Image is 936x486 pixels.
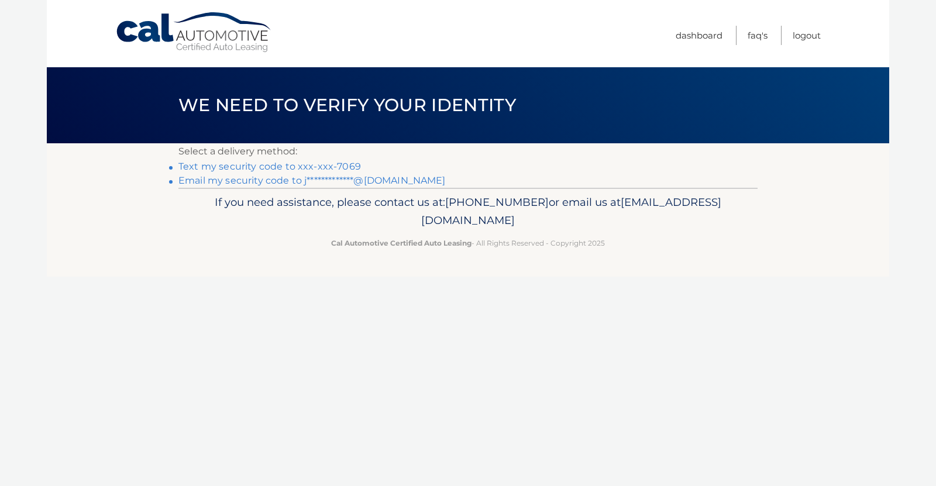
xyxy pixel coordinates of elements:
[748,26,768,45] a: FAQ's
[186,237,750,249] p: - All Rights Reserved - Copyright 2025
[178,143,758,160] p: Select a delivery method:
[178,161,361,172] a: Text my security code to xxx-xxx-7069
[331,239,472,247] strong: Cal Automotive Certified Auto Leasing
[186,193,750,230] p: If you need assistance, please contact us at: or email us at
[676,26,722,45] a: Dashboard
[115,12,273,53] a: Cal Automotive
[445,195,549,209] span: [PHONE_NUMBER]
[178,94,516,116] span: We need to verify your identity
[793,26,821,45] a: Logout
